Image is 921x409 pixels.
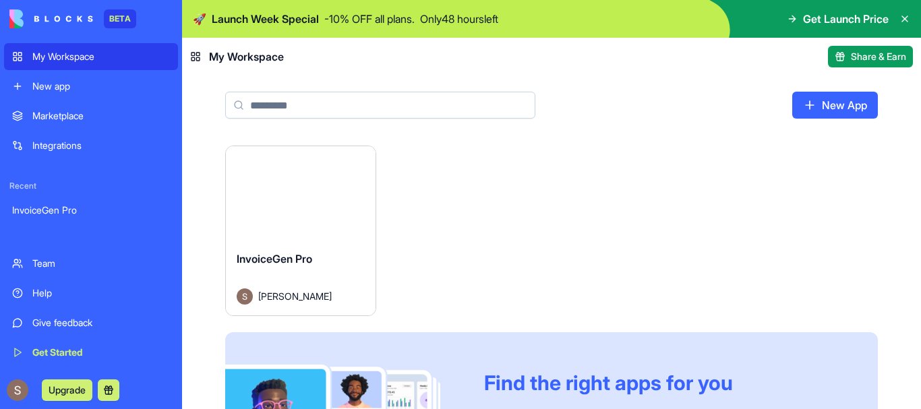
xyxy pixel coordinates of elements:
[32,80,170,93] div: New app
[42,379,92,401] button: Upgrade
[32,50,170,63] div: My Workspace
[32,316,170,329] div: Give feedback
[212,11,319,27] span: Launch Week Special
[484,371,845,395] div: Find the right apps for you
[851,50,906,63] span: Share & Earn
[4,280,178,307] a: Help
[32,257,170,270] div: Team
[209,49,284,65] span: My Workspace
[4,181,178,191] span: Recent
[12,203,170,217] div: InvoiceGen Pro
[42,383,92,396] a: Upgrade
[32,346,170,359] div: Get Started
[258,289,332,303] span: [PERSON_NAME]
[32,286,170,300] div: Help
[7,379,28,401] img: ACg8ocJfSELpddJQHlcLx2O9BjICdVdpofdURdIf8qSDghStfEln4SHr=s96-c
[828,46,913,67] button: Share & Earn
[4,132,178,159] a: Integrations
[237,252,312,265] span: InvoiceGen Pro
[9,9,136,28] a: BETA
[4,339,178,366] a: Get Started
[4,309,178,336] a: Give feedback
[4,250,178,277] a: Team
[4,73,178,100] a: New app
[104,9,136,28] div: BETA
[4,102,178,129] a: Marketplace
[237,288,253,305] img: Avatar
[792,92,878,119] a: New App
[32,109,170,123] div: Marketplace
[420,11,498,27] p: Only 48 hours left
[225,146,376,316] a: InvoiceGen ProAvatar[PERSON_NAME]
[9,9,93,28] img: logo
[32,139,170,152] div: Integrations
[803,11,889,27] span: Get Launch Price
[193,11,206,27] span: 🚀
[4,197,178,224] a: InvoiceGen Pro
[324,11,415,27] p: - 10 % OFF all plans.
[4,43,178,70] a: My Workspace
